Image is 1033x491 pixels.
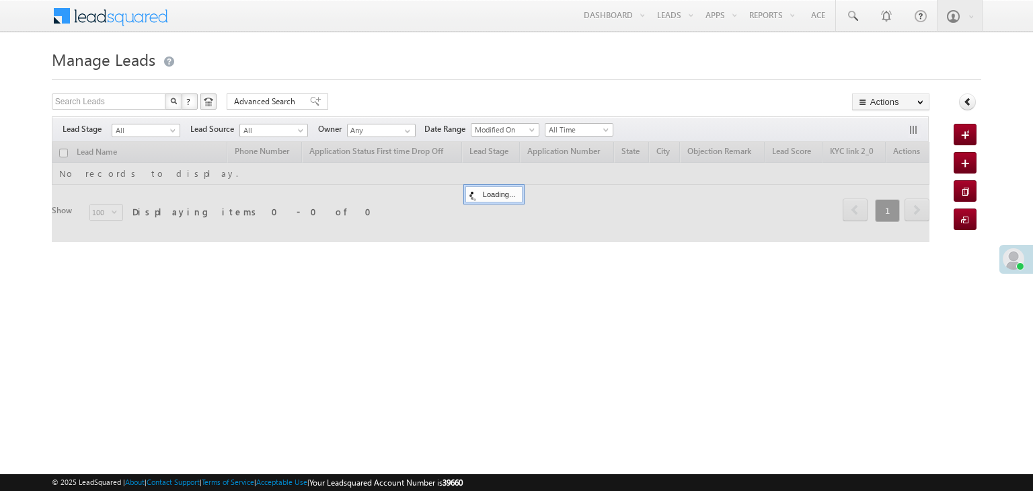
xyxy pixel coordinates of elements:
span: 39660 [443,478,463,488]
span: Lead Stage [63,123,112,135]
a: Contact Support [147,478,200,486]
div: Loading... [465,186,523,202]
input: Type to Search [347,124,416,137]
span: Your Leadsquared Account Number is [309,478,463,488]
span: Date Range [424,123,471,135]
a: All [112,124,180,137]
a: Modified On [471,123,539,137]
span: Modified On [471,124,535,136]
a: Terms of Service [202,478,254,486]
a: All [239,124,308,137]
span: ? [186,96,192,107]
span: All Time [545,124,609,136]
span: Owner [318,123,347,135]
span: Advanced Search [234,96,299,108]
a: Show All Items [397,124,414,138]
span: Lead Source [190,123,239,135]
a: Acceptable Use [256,478,307,486]
button: ? [182,93,198,110]
span: All [240,124,304,137]
button: Actions [852,93,929,110]
span: © 2025 LeadSquared | | | | | [52,476,463,489]
a: All Time [545,123,613,137]
img: Search [170,98,177,104]
a: About [125,478,145,486]
span: Manage Leads [52,48,155,70]
span: All [112,124,176,137]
